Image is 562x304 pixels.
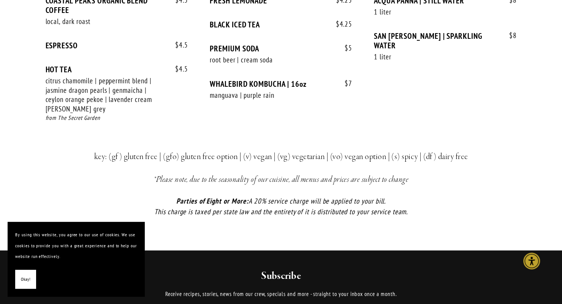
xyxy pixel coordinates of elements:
[509,31,513,40] span: $
[93,290,469,299] p: Receive recipes, stories, news from our crew, specials and more - straight to your inbox once a m...
[175,64,179,73] span: $
[168,41,188,49] span: 4.5
[374,7,495,17] div: 1 liter
[154,174,408,185] em: *Please note, due to the seasonality of our cuisine, all menus and prices are subject to change
[336,19,339,29] span: $
[210,55,331,65] div: root beer | cream soda
[175,40,179,49] span: $
[210,20,352,29] div: BLACK ICED TEA
[345,79,348,88] span: $
[345,43,348,53] span: $
[154,196,408,216] em: A 20% service charge will be applied to your bill. This charge is taxed per state law and the ent...
[374,52,495,62] div: 1 liter
[374,31,516,50] div: SAN [PERSON_NAME] | SPARKLING WATER
[337,44,352,53] span: 5
[46,17,166,26] div: local, dark roast
[46,65,188,74] div: HOT TEA
[15,270,36,289] button: Okay!
[8,222,144,296] section: Cookie banner
[337,79,352,88] span: 7
[60,150,503,164] h3: key: (gf) gluten free | (gfo) gluten free option | (v) vegan | (vg) vegetarian | (vo) vegan optio...
[502,31,517,40] span: 8
[46,114,188,123] div: from The Secret Garden
[15,229,137,262] p: By using this website, you agree to our use of cookies. We use cookies to provide you with a grea...
[210,44,352,53] div: PREMIUM SODA
[46,41,188,50] div: ESPRESSO
[46,76,166,114] div: citrus chamomile | peppermint blend | jasmine dragon pearls | genmaicha | ceylon orange pekoe | l...
[21,274,30,285] span: Okay!
[210,91,331,100] div: manguava | purple rain
[523,253,540,269] div: Accessibility Menu
[93,269,469,283] h2: Subscribe
[176,196,249,205] em: Parties of Eight or More:
[328,20,352,29] span: 4.25
[168,65,188,73] span: 4.5
[210,79,352,89] div: WHALEBIRD KOMBUCHA | 16oz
